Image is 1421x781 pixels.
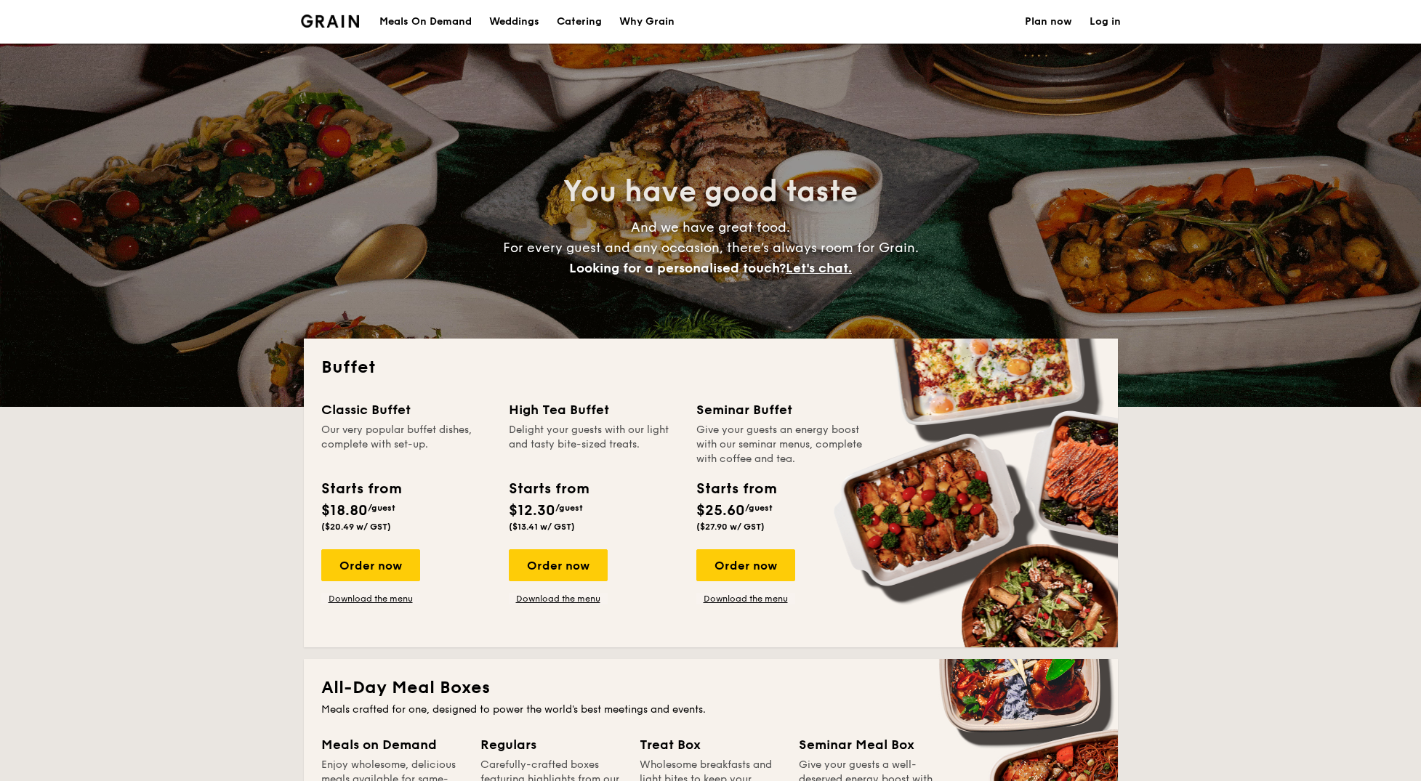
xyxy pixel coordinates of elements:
div: Give your guests an energy boost with our seminar menus, complete with coffee and tea. [696,423,866,466]
span: Let's chat. [786,260,852,276]
div: Treat Box [640,735,781,755]
h2: Buffet [321,356,1100,379]
a: Logotype [301,15,360,28]
div: Meals crafted for one, designed to power the world's best meetings and events. [321,703,1100,717]
div: Delight your guests with our light and tasty bite-sized treats. [509,423,679,466]
span: /guest [368,503,395,513]
h2: All-Day Meal Boxes [321,676,1100,700]
span: $25.60 [696,502,745,519]
div: Order now [696,549,795,581]
div: Regulars [480,735,622,755]
span: ($27.90 w/ GST) [696,522,765,532]
div: Seminar Meal Box [799,735,941,755]
div: Starts from [696,478,776,500]
div: Meals on Demand [321,735,463,755]
div: Order now [509,549,608,581]
div: Starts from [509,478,588,500]
span: $12.30 [509,502,555,519]
a: Download the menu [696,593,795,604]
span: You have good taste [563,174,858,209]
span: ($20.49 w/ GST) [321,522,391,532]
div: Seminar Buffet [696,400,866,420]
span: ($13.41 w/ GST) [509,522,575,532]
span: /guest [555,503,583,513]
span: /guest [745,503,773,513]
div: High Tea Buffet [509,400,679,420]
span: Looking for a personalised touch? [569,260,786,276]
div: Order now [321,549,420,581]
div: Classic Buffet [321,400,491,420]
div: Starts from [321,478,400,500]
a: Download the menu [509,593,608,604]
div: Our very popular buffet dishes, complete with set-up. [321,423,491,466]
span: $18.80 [321,502,368,519]
span: And we have great food. For every guest and any occasion, there’s always room for Grain. [503,219,919,276]
img: Grain [301,15,360,28]
a: Download the menu [321,593,420,604]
